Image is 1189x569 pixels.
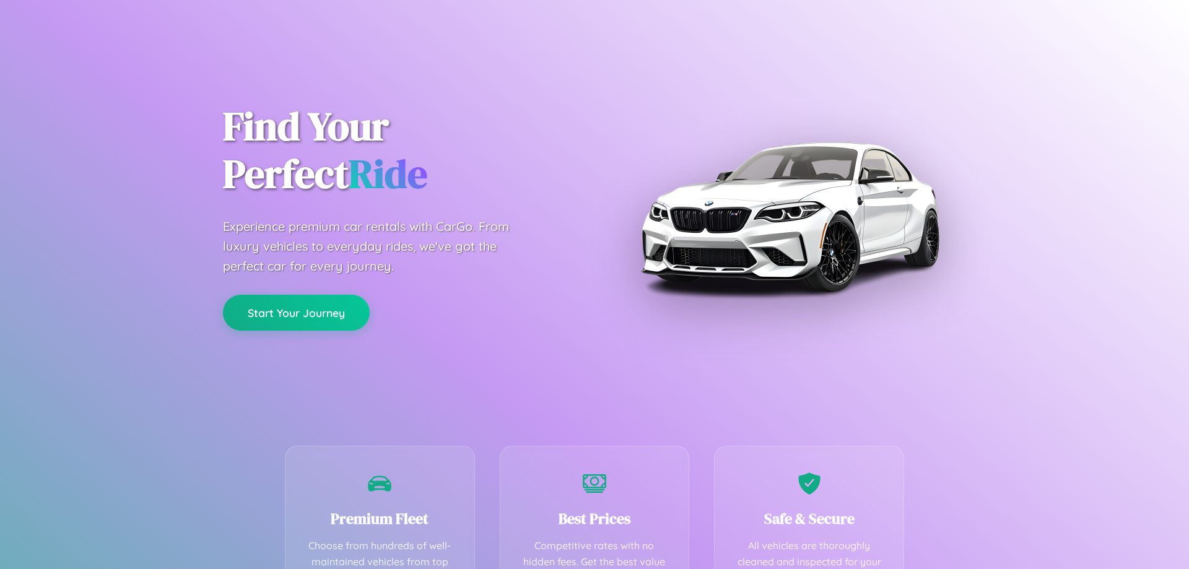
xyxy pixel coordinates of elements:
[733,508,885,529] h3: Safe & Secure
[223,103,576,198] h1: Find Your Perfect
[635,62,944,371] img: Premium BMW car rental vehicle
[223,217,533,276] p: Experience premium car rentals with CarGo. From luxury vehicles to everyday rides, we've got the ...
[349,147,427,201] span: Ride
[304,508,456,529] h3: Premium Fleet
[223,295,370,331] button: Start Your Journey
[519,508,671,529] h3: Best Prices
